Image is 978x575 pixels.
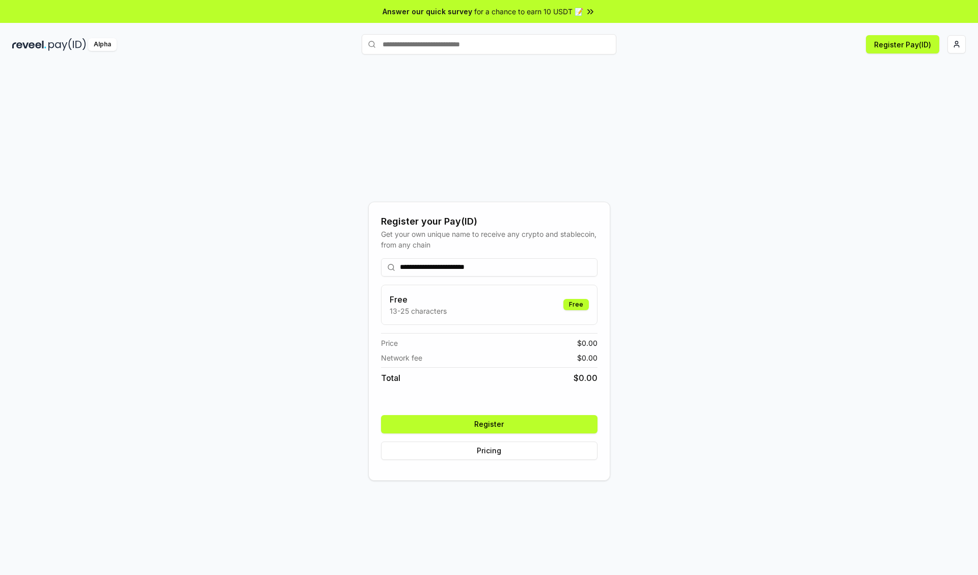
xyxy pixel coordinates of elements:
[390,293,447,306] h3: Free
[866,35,939,53] button: Register Pay(ID)
[383,6,472,17] span: Answer our quick survey
[474,6,583,17] span: for a chance to earn 10 USDT 📝
[574,372,597,384] span: $ 0.00
[12,38,46,51] img: reveel_dark
[48,38,86,51] img: pay_id
[381,214,597,229] div: Register your Pay(ID)
[88,38,117,51] div: Alpha
[381,372,400,384] span: Total
[563,299,589,310] div: Free
[577,352,597,363] span: $ 0.00
[381,442,597,460] button: Pricing
[390,306,447,316] p: 13-25 characters
[381,352,422,363] span: Network fee
[381,229,597,250] div: Get your own unique name to receive any crypto and stablecoin, from any chain
[381,338,398,348] span: Price
[381,415,597,433] button: Register
[577,338,597,348] span: $ 0.00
